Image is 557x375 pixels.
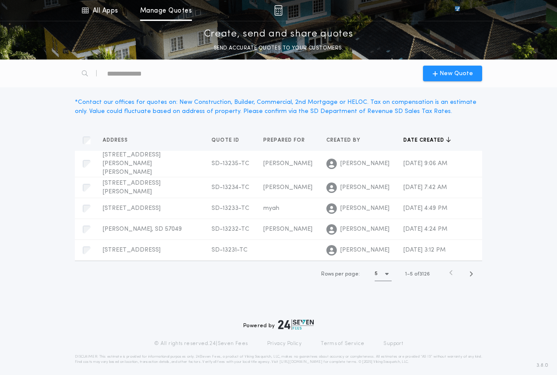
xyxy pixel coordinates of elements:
[375,269,378,278] h1: 5
[263,226,312,232] span: [PERSON_NAME]
[423,66,482,81] button: New Quote
[103,136,134,145] button: Address
[103,137,130,144] span: Address
[279,360,322,364] a: [URL][DOMAIN_NAME]
[403,137,446,144] span: Date created
[211,226,249,232] span: SD-13232-TC
[75,98,482,116] div: * Contact our offices for quotes on: New Construction, Builder, Commercial, 2nd Mortgage or HELOC...
[403,184,447,191] span: [DATE] 7:42 AM
[267,340,302,347] a: Privacy Policy
[321,272,360,277] span: Rows per page:
[410,272,413,277] span: 5
[263,160,312,167] span: [PERSON_NAME]
[340,159,389,168] span: [PERSON_NAME]
[211,247,248,253] span: SD-13231-TC
[211,160,249,167] span: SD-13235-TC
[326,136,367,145] button: Created by
[263,184,312,191] span: [PERSON_NAME]
[326,137,362,144] span: Created by
[263,205,279,212] span: myah
[439,6,476,15] img: vs-icon
[204,27,353,41] p: Create, send and share quotes
[403,205,447,212] span: [DATE] 4:49 PM
[440,69,473,78] span: New Quote
[214,44,343,53] p: SEND ACCURATE QUOTES TO YOUR CUSTOMERS.
[103,180,161,195] span: [STREET_ADDRESS][PERSON_NAME]
[340,204,389,213] span: [PERSON_NAME]
[274,5,282,16] img: img
[321,340,364,347] a: Terms of Service
[403,247,446,253] span: [DATE] 3:12 PM
[383,340,403,347] a: Support
[375,267,392,281] button: 5
[103,247,161,253] span: [STREET_ADDRESS]
[340,225,389,234] span: [PERSON_NAME]
[340,183,389,192] span: [PERSON_NAME]
[75,354,482,365] p: DISCLAIMER: This estimate is provided for informational purposes only. 24|Seven Fees, a product o...
[403,160,447,167] span: [DATE] 9:06 AM
[263,137,307,144] span: Prepared for
[537,362,548,369] span: 3.8.0
[211,205,249,212] span: SD-13233-TC
[403,136,451,145] button: Date created
[403,226,447,232] span: [DATE] 4:24 PM
[103,226,182,232] span: [PERSON_NAME], SD 57049
[243,319,314,330] div: Powered by
[211,184,249,191] span: SD-13234-TC
[211,136,246,145] button: Quote ID
[154,340,248,347] p: © All rights reserved. 24|Seven Fees
[211,137,241,144] span: Quote ID
[103,205,161,212] span: [STREET_ADDRESS]
[405,272,407,277] span: 1
[340,246,389,255] span: [PERSON_NAME]
[414,270,430,278] span: of 3126
[278,319,314,330] img: logo
[103,152,161,176] span: [STREET_ADDRESS][PERSON_NAME][PERSON_NAME]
